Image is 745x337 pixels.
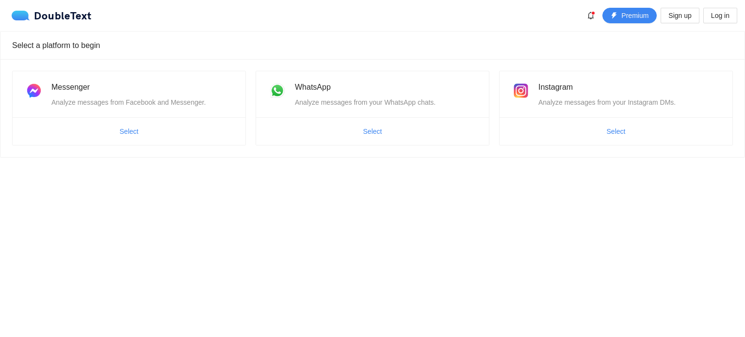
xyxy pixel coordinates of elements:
button: Select [356,124,390,139]
button: Log in [703,8,737,23]
img: messenger.png [24,81,44,100]
a: InstagramAnalyze messages from your Instagram DMs.Select [499,71,733,145]
span: Instagram [538,83,573,91]
div: Analyze messages from your Instagram DMs. [538,97,721,108]
span: Log in [711,10,729,21]
img: logo [12,11,34,20]
span: WhatsApp [295,83,331,91]
img: instagram.png [511,81,531,100]
button: bell [583,8,599,23]
span: bell [583,12,598,19]
button: Select [112,124,146,139]
span: Select [363,126,382,137]
span: Sign up [668,10,691,21]
button: thunderboltPremium [602,8,657,23]
a: logoDoubleText [12,11,92,20]
div: Select a platform to begin [12,32,733,59]
span: Select [120,126,139,137]
div: Analyze messages from your WhatsApp chats. [295,97,477,108]
button: Sign up [661,8,699,23]
span: Select [607,126,626,137]
a: WhatsAppAnalyze messages from your WhatsApp chats.Select [256,71,489,145]
a: MessengerAnalyze messages from Facebook and Messenger.Select [12,71,246,145]
span: Premium [621,10,648,21]
div: DoubleText [12,11,92,20]
img: whatsapp.png [268,81,287,100]
button: Select [599,124,633,139]
span: thunderbolt [611,12,617,20]
div: Analyze messages from Facebook and Messenger. [51,97,234,108]
div: Messenger [51,81,234,93]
